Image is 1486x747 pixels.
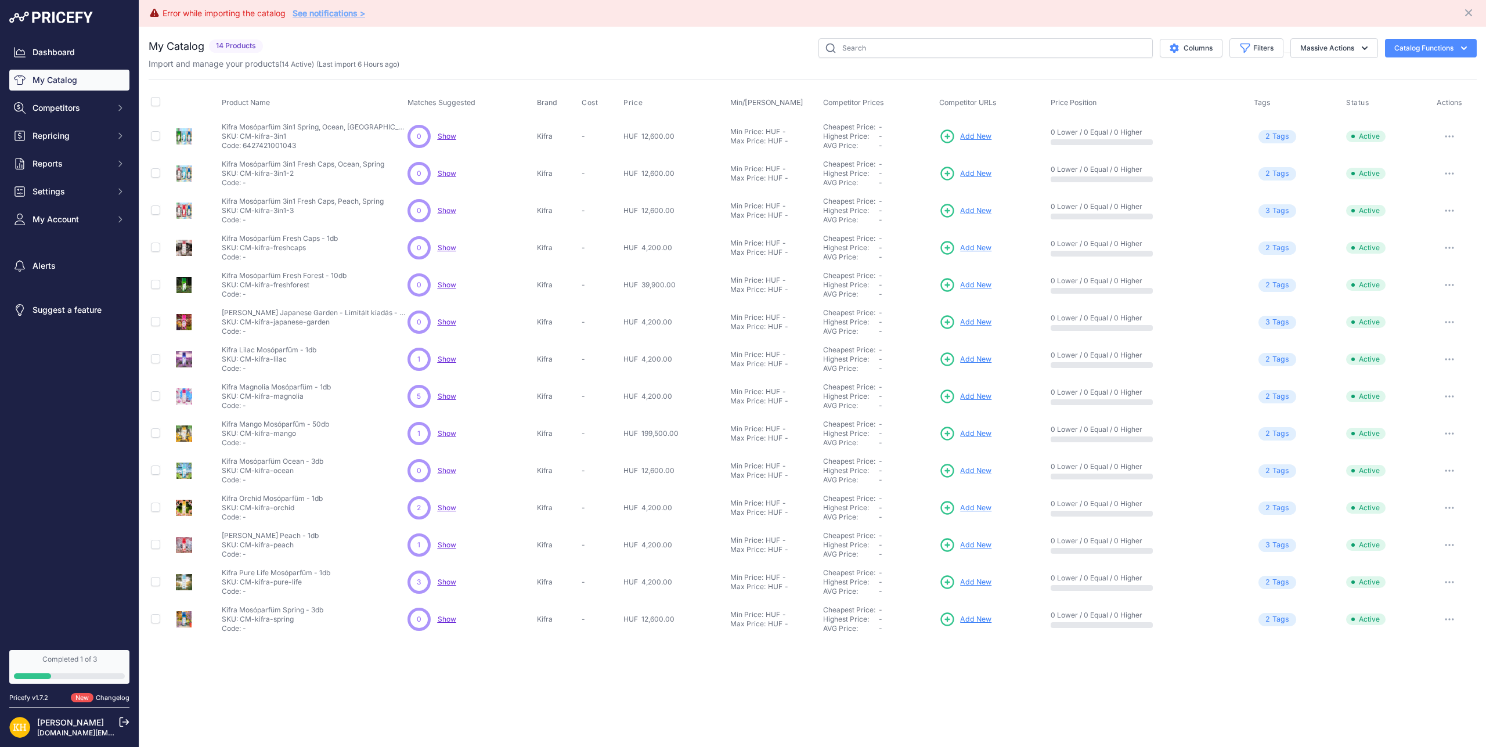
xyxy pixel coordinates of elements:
[222,215,384,225] p: Code: -
[730,248,766,257] div: Max Price:
[222,169,384,178] p: SKU: CM-kifra-3in1-2
[9,153,129,174] button: Reports
[879,197,882,205] span: -
[1385,39,1477,57] button: Catalog Functions
[438,317,456,326] span: Show
[1265,205,1270,216] span: 3
[1463,5,1477,19] button: Close
[730,387,763,396] div: Min Price:
[417,168,421,179] span: 0
[33,186,109,197] span: Settings
[537,280,577,290] p: Kifra
[1285,354,1289,365] span: s
[9,98,129,118] button: Competitors
[1051,98,1097,107] span: Price Position
[960,168,991,179] span: Add New
[768,136,782,146] div: HUF
[879,392,882,400] span: -
[730,276,763,285] div: Min Price:
[766,239,780,248] div: HUF
[939,537,991,553] a: Add New
[766,201,780,211] div: HUF
[782,211,788,220] div: -
[33,130,109,142] span: Repricing
[823,215,879,225] div: AVG Price:
[537,317,577,327] p: Kifra
[1346,205,1386,216] span: Active
[1258,130,1296,143] span: Tag
[222,132,407,141] p: SKU: CM-kifra-3in1
[782,174,788,183] div: -
[1265,280,1270,291] span: 2
[537,132,577,141] p: Kifra
[438,243,456,252] a: Show
[1346,391,1386,402] span: Active
[730,174,766,183] div: Max Price:
[438,280,456,289] a: Show
[879,364,882,373] span: -
[823,178,879,187] div: AVG Price:
[1265,131,1270,142] span: 2
[438,355,456,363] a: Show
[768,248,782,257] div: HUF
[939,314,991,330] a: Add New
[537,206,577,215] p: Kifra
[438,392,456,400] span: Show
[823,317,879,327] div: Highest Price:
[939,574,991,590] a: Add New
[823,169,879,178] div: Highest Price:
[417,391,421,402] span: 5
[582,243,585,252] span: -
[316,60,399,68] span: (Last import 6 Hours ago)
[149,58,399,70] p: Import and manage your products
[766,313,780,322] div: HUF
[768,396,782,406] div: HUF
[1265,168,1270,179] span: 2
[766,276,780,285] div: HUF
[780,387,786,396] div: -
[782,285,788,294] div: -
[623,355,672,363] span: HUF 4,200.00
[782,322,788,331] div: -
[623,392,672,400] span: HUF 4,200.00
[222,271,347,280] p: Kifra Mosóparfüm Fresh Forest - 10db
[780,164,786,174] div: -
[766,164,780,174] div: HUF
[1051,276,1242,286] p: 0 Lower / 0 Equal / 0 Higher
[14,655,125,664] div: Completed 1 of 3
[879,178,882,187] span: -
[823,206,879,215] div: Highest Price:
[1437,98,1462,107] span: Actions
[1051,128,1242,137] p: 0 Lower / 0 Equal / 0 Higher
[960,465,991,477] span: Add New
[222,392,331,401] p: SKU: CM-kifra-magnolia
[1285,168,1289,179] span: s
[823,327,879,336] div: AVG Price:
[279,60,314,68] span: ( )
[1285,131,1289,142] span: s
[960,540,991,551] span: Add New
[823,392,879,401] div: Highest Price:
[823,568,875,577] a: Cheapest Price:
[438,578,456,586] span: Show
[780,276,786,285] div: -
[222,206,384,215] p: SKU: CM-kifra-3in1-3
[9,209,129,230] button: My Account
[766,127,780,136] div: HUF
[823,531,875,540] a: Cheapest Price:
[823,290,879,299] div: AVG Price:
[730,136,766,146] div: Max Price:
[33,214,109,225] span: My Account
[879,308,882,317] span: -
[823,98,884,107] span: Competitor Prices
[222,327,407,336] p: Code: -
[780,239,786,248] div: -
[417,131,421,142] span: 0
[730,285,766,294] div: Max Price:
[163,8,286,19] div: Error while importing the catalog
[879,382,882,391] span: -
[730,239,763,248] div: Min Price:
[939,240,991,256] a: Add New
[438,429,456,438] a: Show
